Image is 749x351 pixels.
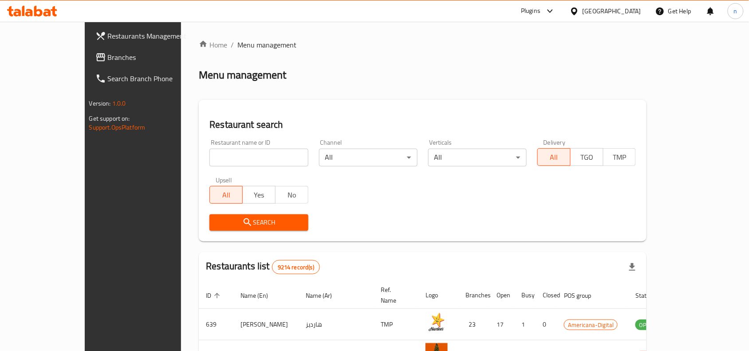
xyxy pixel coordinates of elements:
label: Delivery [544,139,566,146]
a: Search Branch Phone [88,68,210,89]
span: Branches [108,52,203,63]
span: Name (En) [240,290,280,301]
span: TMP [607,151,633,164]
label: Upsell [216,177,232,183]
span: POS group [564,290,603,301]
td: 1 [514,309,536,340]
th: Logo [418,282,458,309]
span: No [279,189,305,201]
span: All [213,189,239,201]
li: / [231,39,234,50]
img: Hardee's [426,312,448,334]
td: 639 [199,309,233,340]
a: Support.OpsPlatform [89,122,146,133]
button: No [275,186,308,204]
nav: breadcrumb [199,39,647,50]
h2: Menu management [199,68,286,82]
button: TGO [570,148,603,166]
td: TMP [374,309,418,340]
td: 17 [489,309,514,340]
div: Total records count [272,260,320,274]
span: 9214 record(s) [272,263,319,272]
div: OPEN [635,319,657,330]
td: [PERSON_NAME] [233,309,299,340]
h2: Restaurants list [206,260,320,274]
td: 23 [458,309,489,340]
button: TMP [603,148,636,166]
div: All [428,149,527,166]
span: 1.0.0 [112,98,126,109]
th: Busy [514,282,536,309]
span: Name (Ar) [306,290,343,301]
span: TGO [574,151,600,164]
button: All [209,186,243,204]
button: Yes [242,186,276,204]
h2: Restaurant search [209,118,636,131]
span: Get support on: [89,113,130,124]
a: Branches [88,47,210,68]
td: هارديز [299,309,374,340]
span: Search Branch Phone [108,73,203,84]
button: Search [209,214,308,231]
span: Yes [246,189,272,201]
div: Export file [622,256,643,278]
span: ID [206,290,223,301]
span: Restaurants Management [108,31,203,41]
div: All [319,149,418,166]
span: Status [635,290,664,301]
span: Version: [89,98,111,109]
a: Restaurants Management [88,25,210,47]
a: Home [199,39,227,50]
button: All [537,148,571,166]
th: Open [489,282,514,309]
span: Search [217,217,301,228]
th: Closed [536,282,557,309]
span: n [734,6,737,16]
div: Plugins [521,6,540,16]
span: Menu management [237,39,296,50]
span: All [541,151,567,164]
span: Americana-Digital [564,320,617,330]
span: OPEN [635,320,657,330]
td: 0 [536,309,557,340]
th: Branches [458,282,489,309]
input: Search for restaurant name or ID.. [209,149,308,166]
span: Ref. Name [381,284,408,306]
div: [GEOGRAPHIC_DATA] [583,6,641,16]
